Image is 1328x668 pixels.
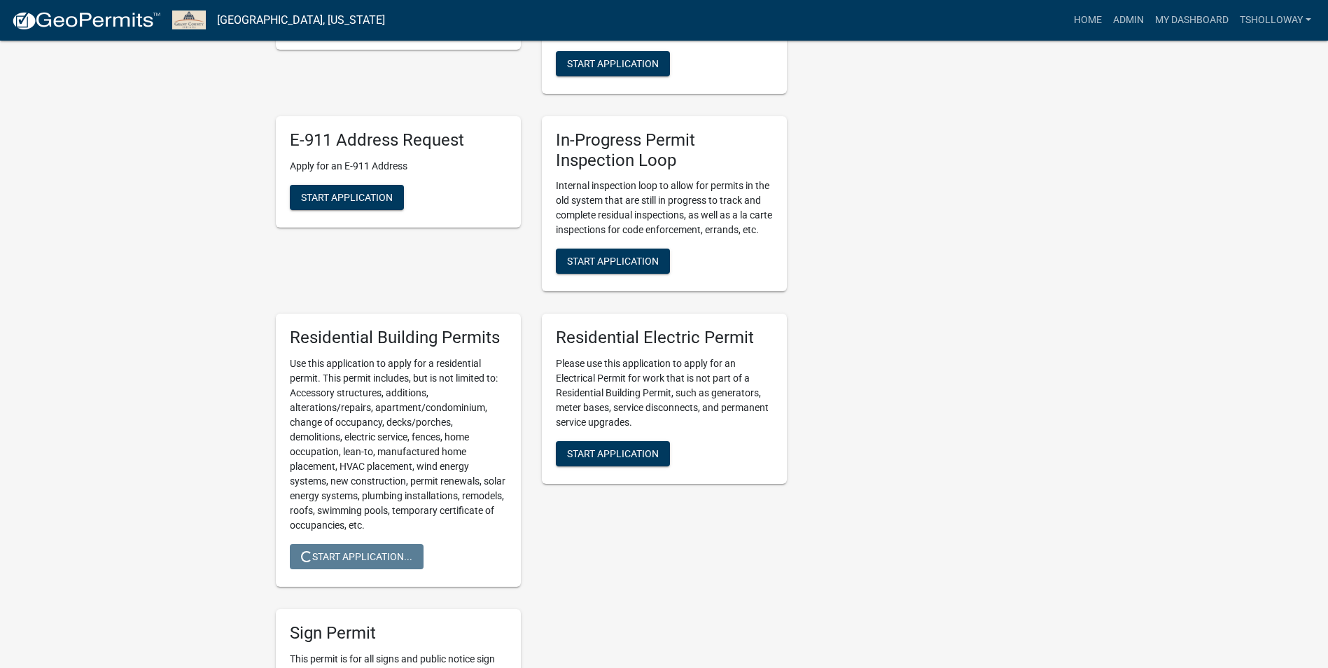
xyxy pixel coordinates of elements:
[1149,7,1234,34] a: My Dashboard
[567,256,659,267] span: Start Application
[1068,7,1107,34] a: Home
[290,185,404,210] button: Start Application
[290,159,507,174] p: Apply for an E-911 Address
[556,328,773,348] h5: Residential Electric Permit
[290,130,507,151] h5: E-911 Address Request
[290,328,507,348] h5: Residential Building Permits
[556,249,670,274] button: Start Application
[290,623,507,643] h5: Sign Permit
[556,51,670,76] button: Start Application
[301,551,412,562] span: Start Application...
[567,57,659,69] span: Start Application
[1107,7,1149,34] a: Admin
[556,130,773,171] h5: In-Progress Permit Inspection Loop
[556,441,670,466] button: Start Application
[172,11,206,29] img: Grant County, Indiana
[1234,7,1317,34] a: tsholloway
[290,356,507,533] p: Use this application to apply for a residential permit. This permit includes, but is not limited ...
[301,191,393,202] span: Start Application
[217,8,385,32] a: [GEOGRAPHIC_DATA], [US_STATE]
[556,356,773,430] p: Please use this application to apply for an Electrical Permit for work that is not part of a Resi...
[290,544,424,569] button: Start Application...
[567,448,659,459] span: Start Application
[556,179,773,237] p: Internal inspection loop to allow for permits in the old system that are still in progress to tra...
